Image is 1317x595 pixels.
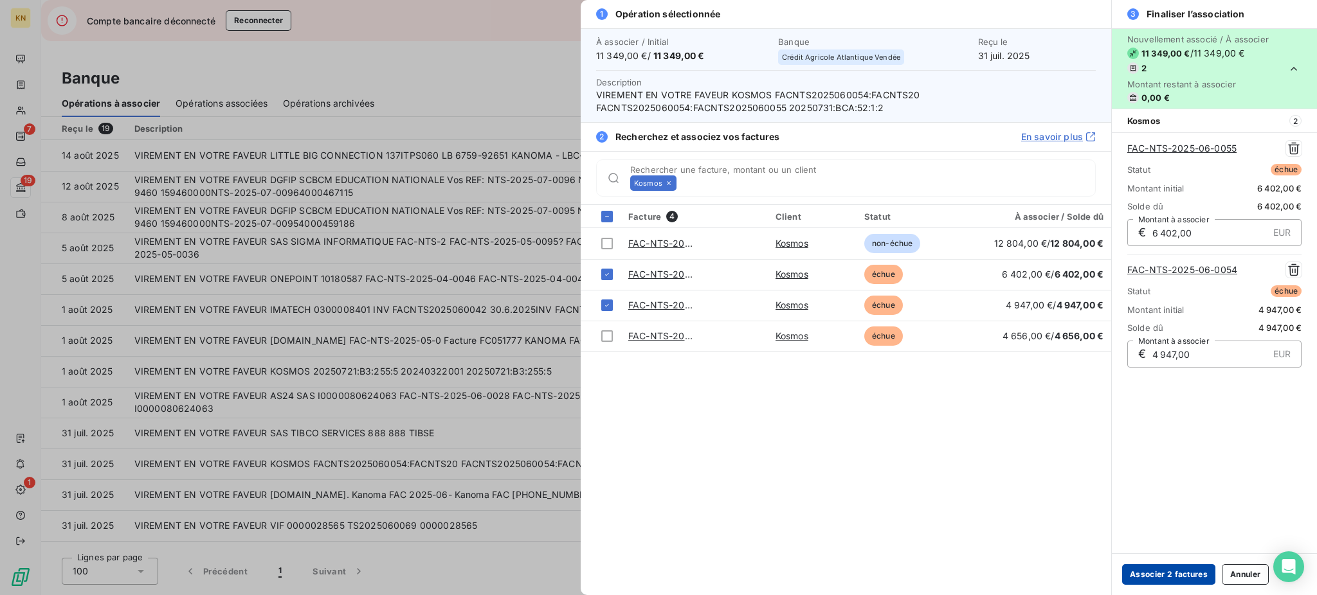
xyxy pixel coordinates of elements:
div: Client [776,211,849,222]
a: En savoir plus [1021,130,1096,143]
a: Kosmos [776,330,808,341]
span: 4 656,00 € / [1003,330,1104,341]
span: Statut [1127,286,1150,296]
button: Annuler [1222,564,1269,585]
span: 11 349,00 € [1141,48,1190,58]
span: 3 [1127,8,1139,20]
div: À associer / Solde dû [972,211,1104,222]
a: FAC-NTS-2025-05-0067 [628,330,738,341]
span: 12 804,00 € / [994,238,1104,249]
span: 4 [666,211,678,222]
a: Kosmos [776,269,808,280]
span: 6 402,00 € / [1002,269,1104,280]
span: Kosmos [1127,116,1160,126]
span: 4 947,00 € [1258,305,1302,315]
span: échue [1271,164,1302,175]
a: Kosmos [776,238,808,249]
span: Banque [778,37,970,47]
span: échue [864,265,903,284]
a: FAC-NTS-2025-07-0048 [628,238,738,249]
span: 1 [596,8,608,20]
span: / 11 349,00 € [1190,47,1245,60]
span: 11 349,00 € / [596,49,770,62]
span: échue [1271,285,1302,297]
button: Associer 2 factures [1122,564,1215,585]
span: 2 [596,131,608,143]
span: Finaliser l’association [1147,8,1244,21]
input: placeholder [682,177,1095,190]
span: 6 402,00 € [1257,183,1302,193]
span: VIREMENT EN VOTRE FAVEUR KOSMOS FACNTS2025060054:FACNTS20 FACNTS2025060054:FACNTS2025060055 20250... [596,89,1096,114]
span: 0,00 € [1141,93,1170,103]
a: FAC-NTS-2025-06-0054 [628,299,738,310]
span: échue [864,296,903,315]
span: 6 402,00 € [1257,201,1302,211]
span: Montant restant à associer [1127,79,1269,89]
span: 6 402,00 € [1055,269,1104,280]
span: 4 656,00 € [1055,330,1104,341]
span: 2 [1289,115,1302,127]
a: FAC-NTS-2025-06-0055 [628,269,738,280]
span: 4 947,00 € [1258,323,1302,333]
span: échue [864,326,903,346]
span: Solde dû [1127,323,1163,333]
span: Solde dû [1127,201,1163,211]
div: Statut [864,211,957,222]
span: À associer / Initial [596,37,770,47]
span: Recherchez et associez vos factures [615,130,779,143]
span: Statut [1127,164,1150,175]
span: Crédit Agricole Atlantique Vendée [782,53,900,61]
span: Montant initial [1127,183,1184,193]
a: FAC-NTS-2025-06-0055 [1127,142,1237,155]
span: Description [596,77,642,87]
span: Kosmos [634,179,662,187]
span: 4 947,00 € / [1006,299,1104,310]
span: 4 947,00 € [1057,299,1104,310]
span: Reçu le [978,37,1096,47]
span: non-échue [864,234,920,253]
div: Facture [628,211,760,222]
div: 31 juil. 2025 [978,37,1096,62]
span: 12 804,00 € [1050,238,1104,249]
a: Kosmos [776,299,808,310]
span: Nouvellement associé / À associer [1127,34,1269,44]
span: Montant initial [1127,305,1184,315]
a: FAC-NTS-2025-06-0054 [1127,263,1237,276]
span: 2 [1141,63,1147,73]
span: 11 349,00 € [653,50,705,61]
div: Open Intercom Messenger [1273,551,1304,582]
span: Opération sélectionnée [615,8,720,21]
